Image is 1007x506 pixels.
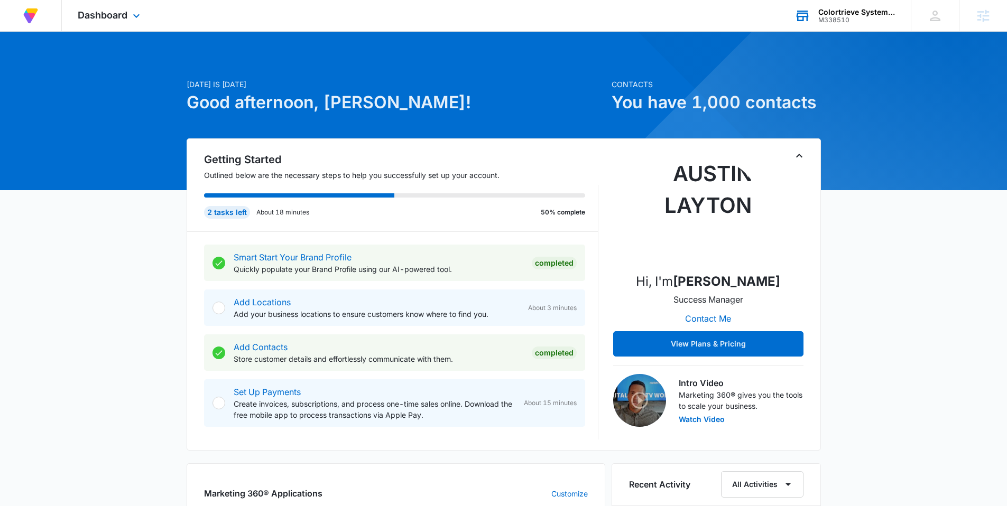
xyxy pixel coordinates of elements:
button: View Plans & Pricing [613,331,803,357]
div: account id [818,16,895,24]
p: Quickly populate your Brand Profile using our AI-powered tool. [234,264,523,275]
h2: Getting Started [204,152,598,167]
a: Smart Start Your Brand Profile [234,252,352,263]
p: Success Manager [673,293,743,306]
a: Add Contacts [234,342,288,352]
p: About 18 minutes [256,208,309,217]
img: Volusion [21,6,40,25]
p: Outlined below are the necessary steps to help you successfully set up your account. [204,170,598,181]
button: Toggle Collapse [793,149,806,162]
h1: Good afternoon, [PERSON_NAME]! [187,90,605,115]
span: Dashboard [78,10,127,21]
div: Completed [532,257,577,269]
p: Create invoices, subscriptions, and process one-time sales online. Download the free mobile app t... [234,398,515,420]
p: Marketing 360® gives you the tools to scale your business. [679,389,803,411]
h3: Intro Video [679,377,803,389]
span: About 15 minutes [524,398,577,408]
div: account name [818,8,895,16]
a: Add Locations [234,297,291,307]
h1: You have 1,000 contacts [612,90,821,115]
p: Hi, I'm [636,272,780,291]
a: Set Up Payments [234,387,301,397]
button: All Activities [721,471,803,498]
p: [DATE] is [DATE] [187,79,605,90]
div: Completed [532,346,577,359]
a: Customize [551,488,588,499]
p: Add your business locations to ensure customers know where to find you. [234,308,520,320]
p: 50% complete [541,208,585,217]
h2: Marketing 360® Applications [204,487,322,500]
button: Watch Video [679,416,725,423]
strong: [PERSON_NAME] [673,274,780,289]
div: 2 tasks left [204,206,250,219]
img: Intro Video [613,374,666,427]
img: Austin Layton [655,158,761,264]
button: Contact Me [675,306,742,331]
h6: Recent Activity [629,478,690,491]
p: Contacts [612,79,821,90]
span: About 3 minutes [528,303,577,313]
p: Store customer details and effortlessly communicate with them. [234,353,523,364]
